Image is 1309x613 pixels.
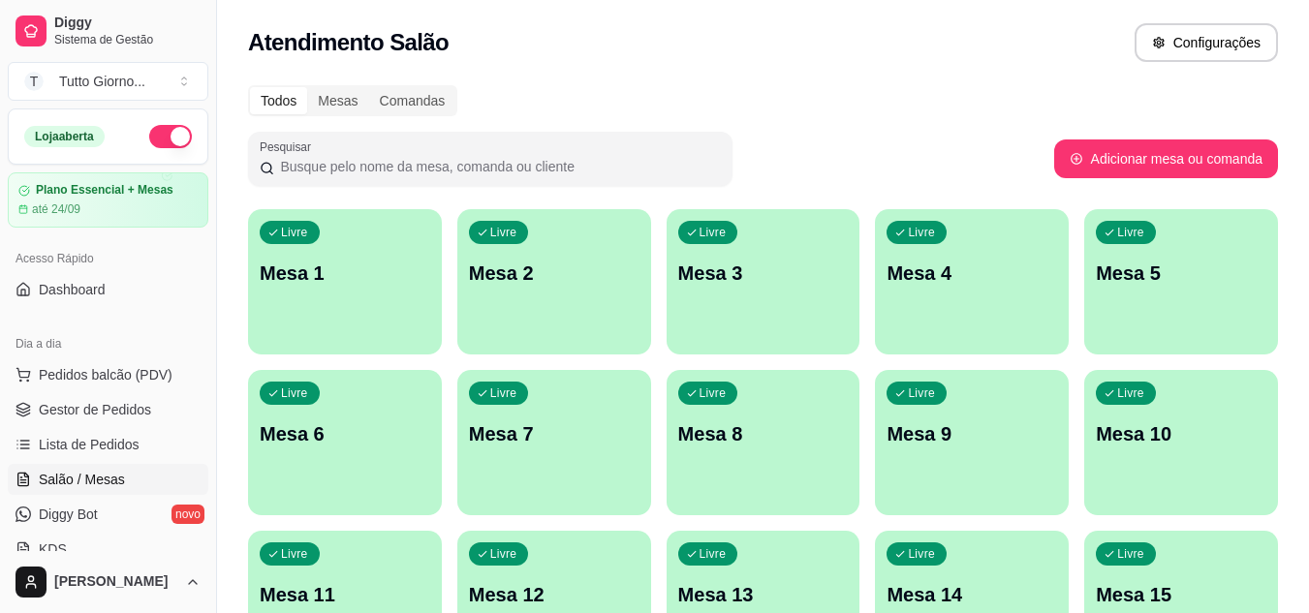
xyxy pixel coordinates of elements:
[887,260,1057,287] p: Mesa 4
[875,370,1069,515] button: LivreMesa 9
[875,209,1069,354] button: LivreMesa 4
[39,365,172,384] span: Pedidos balcão (PDV)
[54,32,201,47] span: Sistema de Gestão
[1096,260,1266,287] p: Mesa 5
[908,385,935,401] p: Livre
[54,573,177,591] span: [PERSON_NAME]
[469,260,639,287] p: Mesa 2
[1084,370,1278,515] button: LivreMesa 10
[39,400,151,419] span: Gestor de Pedidos
[281,225,308,240] p: Livre
[490,546,517,562] p: Livre
[54,15,201,32] span: Diggy
[887,581,1057,608] p: Mesa 14
[1117,225,1144,240] p: Livre
[1135,23,1278,62] button: Configurações
[667,370,860,515] button: LivreMesa 8
[260,138,318,155] label: Pesquisar
[667,209,860,354] button: LivreMesa 3
[260,260,430,287] p: Mesa 1
[260,420,430,447] p: Mesa 6
[1096,581,1266,608] p: Mesa 15
[678,581,849,608] p: Mesa 13
[678,260,849,287] p: Mesa 3
[8,62,208,101] button: Select a team
[8,534,208,565] a: KDS
[36,183,173,198] article: Plano Essencial + Mesas
[469,420,639,447] p: Mesa 7
[678,420,849,447] p: Mesa 8
[8,359,208,390] button: Pedidos balcão (PDV)
[908,225,935,240] p: Livre
[8,328,208,359] div: Dia a dia
[700,546,727,562] p: Livre
[274,157,721,176] input: Pesquisar
[59,72,145,91] div: Tutto Giorno ...
[8,243,208,274] div: Acesso Rápido
[248,209,442,354] button: LivreMesa 1
[260,581,430,608] p: Mesa 11
[700,225,727,240] p: Livre
[8,274,208,305] a: Dashboard
[281,385,308,401] p: Livre
[8,499,208,530] a: Diggy Botnovo
[250,87,307,114] div: Todos
[1054,139,1278,178] button: Adicionar mesa ou comanda
[24,72,44,91] span: T
[281,546,308,562] p: Livre
[39,435,140,454] span: Lista de Pedidos
[490,385,517,401] p: Livre
[469,581,639,608] p: Mesa 12
[39,470,125,489] span: Salão / Mesas
[8,172,208,228] a: Plano Essencial + Mesasaté 24/09
[490,225,517,240] p: Livre
[39,505,98,524] span: Diggy Bot
[457,370,651,515] button: LivreMesa 7
[39,280,106,299] span: Dashboard
[8,429,208,460] a: Lista de Pedidos
[149,125,192,148] button: Alterar Status
[24,126,105,147] div: Loja aberta
[8,559,208,605] button: [PERSON_NAME]
[1117,385,1144,401] p: Livre
[1096,420,1266,447] p: Mesa 10
[700,385,727,401] p: Livre
[908,546,935,562] p: Livre
[248,370,442,515] button: LivreMesa 6
[307,87,368,114] div: Mesas
[369,87,456,114] div: Comandas
[457,209,651,354] button: LivreMesa 2
[39,539,67,559] span: KDS
[8,464,208,495] a: Salão / Mesas
[887,420,1057,447] p: Mesa 9
[248,27,449,58] h2: Atendimento Salão
[1117,546,1144,562] p: Livre
[1084,209,1278,354] button: LivreMesa 5
[8,394,208,425] a: Gestor de Pedidos
[8,8,208,54] a: DiggySistema de Gestão
[32,201,80,217] article: até 24/09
